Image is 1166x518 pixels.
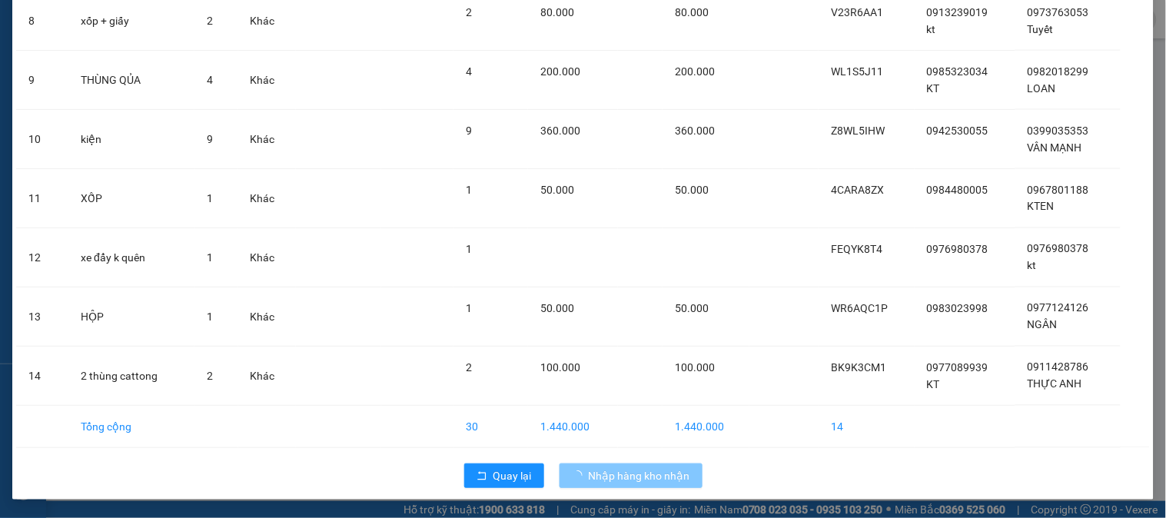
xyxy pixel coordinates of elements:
[675,6,709,18] span: 80.000
[16,287,68,347] td: 13
[927,65,988,78] span: 0985323034
[238,110,296,169] td: Khác
[1028,6,1089,18] span: 0973763053
[1028,125,1089,137] span: 0399035353
[68,51,194,110] td: THÙNG QỦA
[466,361,472,374] span: 2
[464,463,544,488] button: rollbackQuay lại
[572,470,589,481] span: loading
[16,51,68,110] td: 9
[16,110,68,169] td: 10
[675,184,709,196] span: 50.000
[68,287,194,347] td: HỘP
[238,228,296,287] td: Khác
[466,65,472,78] span: 4
[1028,23,1054,35] span: Tuyết
[540,125,580,137] span: 360.000
[68,110,194,169] td: kiện
[207,310,213,323] span: 1
[466,184,472,196] span: 1
[1028,319,1058,331] span: NGÂN
[238,287,296,347] td: Khác
[68,169,194,228] td: XỐP
[466,6,472,18] span: 2
[1028,65,1089,78] span: 0982018299
[675,65,715,78] span: 200.000
[1028,302,1089,314] span: 0977124126
[540,65,580,78] span: 200.000
[1028,361,1089,374] span: 0911428786
[540,6,574,18] span: 80.000
[927,243,988,255] span: 0976980378
[927,6,988,18] span: 0913239019
[207,133,213,145] span: 9
[927,378,940,390] span: KT
[675,302,709,314] span: 50.000
[207,370,213,382] span: 2
[1028,378,1082,390] span: THỰC ANH
[1028,201,1055,213] span: KTEN
[540,302,574,314] span: 50.000
[675,125,715,137] span: 360.000
[927,23,936,35] span: kt
[1028,260,1037,272] span: kt
[466,125,472,137] span: 9
[589,467,690,484] span: Nhập hàng kho nhận
[663,406,749,448] td: 1.440.000
[927,302,988,314] span: 0983023998
[831,184,884,196] span: 4CARA8ZX
[68,228,194,287] td: xe đẩy k quên
[493,467,532,484] span: Quay lại
[238,347,296,406] td: Khác
[831,125,885,137] span: Z8WL5IHW
[453,406,528,448] td: 30
[238,169,296,228] td: Khác
[477,470,487,483] span: rollback
[831,65,883,78] span: WL1S5J11
[560,463,703,488] button: Nhập hàng kho nhận
[831,243,882,255] span: FEQYK8T4
[1028,141,1082,154] span: VÂN MẠNH
[207,74,213,86] span: 4
[675,361,715,374] span: 100.000
[927,125,988,137] span: 0942530055
[927,361,988,374] span: 0977089939
[1028,243,1089,255] span: 0976980378
[819,406,914,448] td: 14
[528,406,617,448] td: 1.440.000
[16,228,68,287] td: 12
[1028,184,1089,196] span: 0967801188
[831,361,886,374] span: BK9K3CM1
[540,361,580,374] span: 100.000
[831,6,883,18] span: V23R6AA1
[466,243,472,255] span: 1
[68,406,194,448] td: Tổng cộng
[207,15,213,27] span: 2
[207,192,213,204] span: 1
[927,184,988,196] span: 0984480005
[466,302,472,314] span: 1
[1028,82,1056,95] span: LOAN
[68,347,194,406] td: 2 thùng cattong
[16,347,68,406] td: 14
[16,169,68,228] td: 11
[540,184,574,196] span: 50.000
[927,82,940,95] span: KT
[238,51,296,110] td: Khác
[207,251,213,264] span: 1
[831,302,888,314] span: WR6AQC1P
